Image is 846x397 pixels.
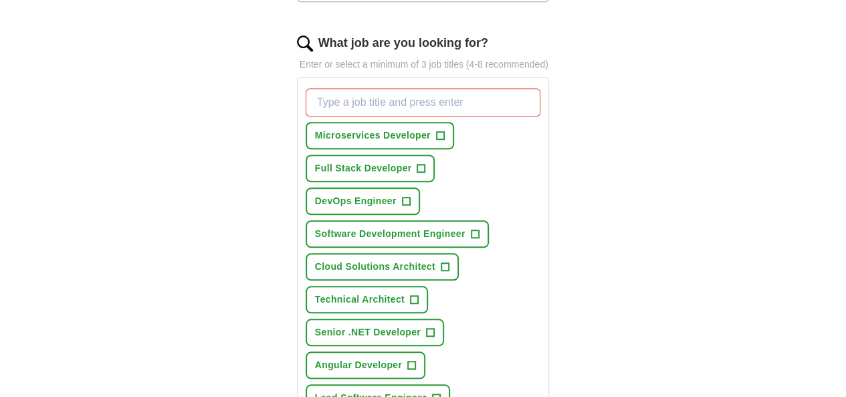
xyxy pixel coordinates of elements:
span: Software Development Engineer [315,227,465,241]
span: DevOps Engineer [315,194,397,208]
button: Full Stack Developer [306,155,435,182]
img: search.png [297,35,313,52]
span: Cloud Solutions Architect [315,260,435,274]
span: Senior .NET Developer [315,325,421,339]
button: Technical Architect [306,286,428,313]
button: Angular Developer [306,351,425,379]
button: Microservices Developer [306,122,454,149]
button: DevOps Engineer [306,187,420,215]
span: Microservices Developer [315,129,431,143]
label: What job are you looking for? [318,34,488,52]
button: Cloud Solutions Architect [306,253,459,281]
span: Full Stack Developer [315,161,412,175]
span: Angular Developer [315,358,402,372]
span: Technical Architect [315,293,405,307]
p: Enter or select a minimum of 3 job titles (4-8 recommended) [297,58,550,72]
button: Senior .NET Developer [306,319,444,346]
input: Type a job title and press enter [306,88,541,116]
button: Software Development Engineer [306,220,489,248]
